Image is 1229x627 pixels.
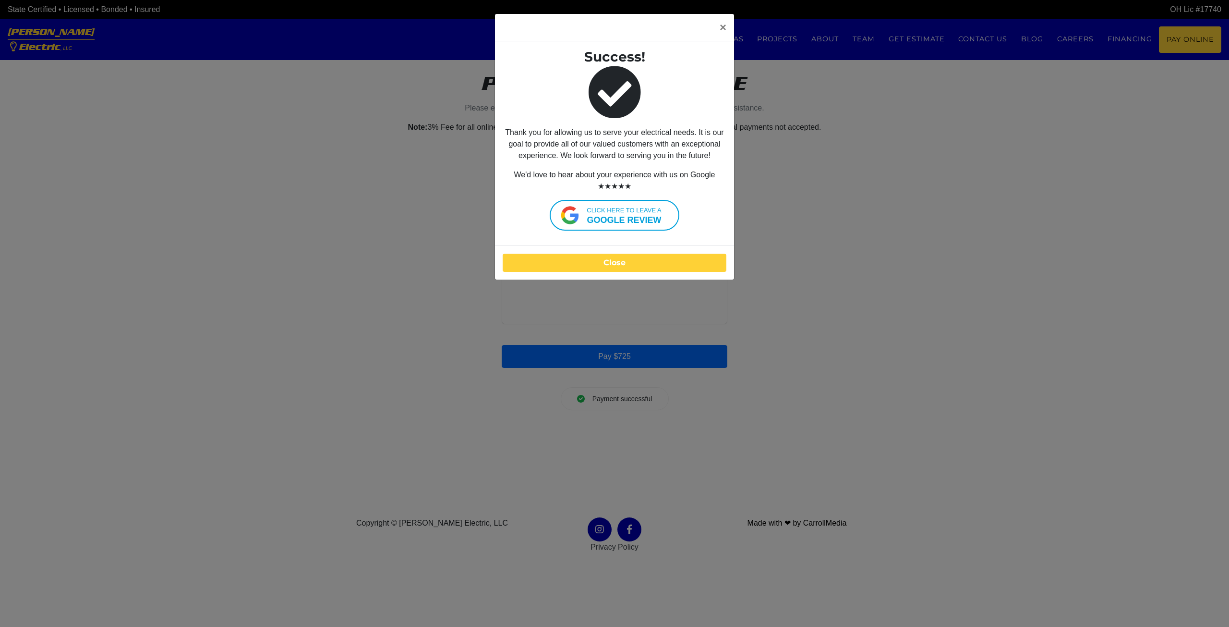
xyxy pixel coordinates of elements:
button: Close [510,14,734,41]
p: Thank you for allowing us to serve your electrical needs. It is our goal to provide all of our va... [503,127,726,161]
span: × [720,22,726,33]
p: We'd love to hear about your experience with us on Google ★★★★★ [503,169,726,192]
strong: google review [575,215,674,225]
a: Click here to leave agoogle review [550,200,679,231]
h3: Success! [503,49,726,65]
button: Close [503,254,726,272]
